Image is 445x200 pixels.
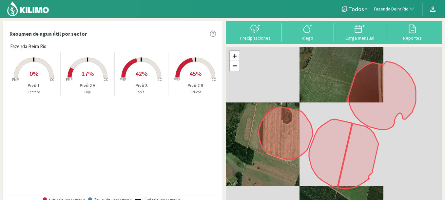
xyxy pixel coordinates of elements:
tspan: CC [104,77,108,82]
tspan: PMP [174,77,180,82]
button: Precipitaciones [229,23,281,41]
p: Centeno [7,89,60,95]
p: Pivô 1 [7,82,60,89]
img: Kilimo [7,1,49,17]
div: Reportes [388,36,436,40]
p: Pivô 3 [115,82,168,89]
a: Zoom in [230,51,240,61]
p: Soja [115,89,168,95]
button: Riego [281,23,334,41]
button: Fazenda Beira Rio [371,2,418,16]
tspan: PMP [120,77,126,82]
a: Zoom out [230,61,240,71]
button: Reportes [386,23,438,41]
div: Carga mensual [336,36,384,40]
tspan: PMP [66,77,72,82]
div: Precipitaciones [231,36,280,40]
tspan: CC [211,77,216,82]
tspan: PMP [12,77,18,82]
p: Resumen de agua útil por sector [10,30,87,38]
span: Fazenda Beira Rio [10,43,47,50]
span: 45% [189,69,202,78]
p: Citricos [168,89,222,95]
button: Carga mensual [334,23,386,41]
span: 42% [135,69,147,78]
p: Soja [61,89,114,95]
p: Pivô 2 B [168,82,222,89]
p: Pivô 2 A [61,82,114,89]
span: Todos [348,6,364,12]
tspan: CC [50,77,54,82]
span: Fazenda Beira Rio [374,6,409,12]
span: 17% [82,69,94,78]
tspan: CC [157,77,162,82]
div: Riego [283,36,332,40]
span: 0% [29,69,38,78]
